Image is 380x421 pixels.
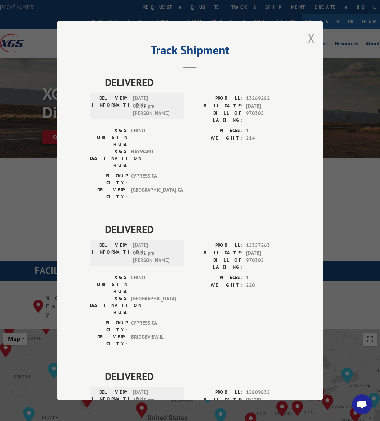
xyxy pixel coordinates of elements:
[190,110,243,124] label: BILL OF LADING:
[246,257,290,271] span: 970305
[190,127,243,135] label: PIECES:
[246,249,290,257] span: [DATE]
[105,222,290,237] span: DELIVERED
[246,95,290,102] span: 13269282
[190,102,243,110] label: BILL DATE:
[246,389,290,396] span: 15809835
[190,257,243,271] label: BILL OF LADING:
[246,110,290,124] span: 970305
[131,295,176,316] span: [GEOGRAPHIC_DATA]
[133,95,178,117] span: [DATE] 02:35 pm [PERSON_NAME]
[92,389,130,411] label: DELIVERY INFORMATION:
[131,333,176,347] span: BRIDGEVIEW , IL
[308,29,315,47] button: Close modal
[105,369,290,384] span: DELIVERED
[90,45,290,58] h2: Track Shipment
[246,102,290,110] span: [DATE]
[133,242,178,264] span: [DATE] 04:51 pm [PERSON_NAME]
[190,389,243,396] label: PROBILL:
[90,127,128,148] label: XGS ORIGIN HUB:
[190,242,243,249] label: PROBILL:
[92,242,130,264] label: DELIVERY INFORMATION:
[246,396,290,404] span: [DATE]
[90,186,128,200] label: DELIVERY CITY:
[131,274,176,295] span: CHINO
[246,135,290,142] span: 214
[90,319,128,333] label: PICKUP CITY:
[90,295,128,316] label: XGS DESTINATION HUB:
[190,396,243,404] label: BILL DATE:
[131,319,176,333] span: CYPRESS , CA
[246,127,290,135] span: 1
[190,274,243,282] label: PIECES:
[190,282,243,289] label: WEIGHT:
[190,95,243,102] label: PROBILL:
[131,186,176,200] span: [GEOGRAPHIC_DATA] , CA
[90,274,128,295] label: XGS ORIGIN HUB:
[92,95,130,117] label: DELIVERY INFORMATION:
[90,333,128,347] label: DELIVERY CITY:
[190,249,243,257] label: BILL DATE:
[131,127,176,148] span: CHINO
[246,282,290,289] span: 220
[131,172,176,186] span: CYPRESS , CA
[246,274,290,282] span: 1
[90,148,128,169] label: XGS DESTINATION HUB:
[352,394,372,414] a: Open chat
[190,135,243,142] label: WEIGHT:
[105,75,290,90] span: DELIVERED
[133,389,178,411] span: [DATE] 10:05 am [PERSON_NAME]
[131,148,176,169] span: HAYWARD
[90,172,128,186] label: PICKUP CITY:
[246,242,290,249] span: 15357263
